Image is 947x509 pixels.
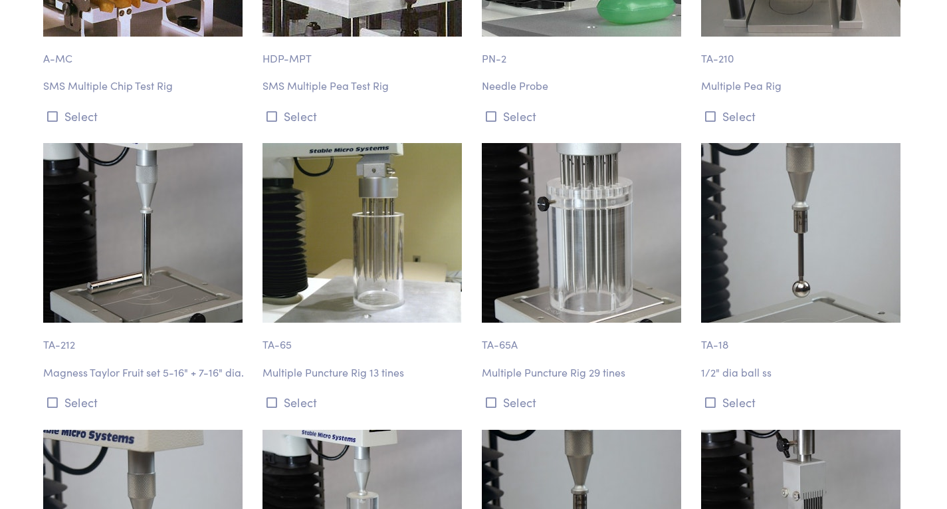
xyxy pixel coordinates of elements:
[482,77,685,94] p: Needle Probe
[263,37,466,67] p: HDP-MPT
[701,77,904,94] p: Multiple Pea Rig
[263,364,466,381] p: Multiple Puncture Rig 13 tines
[263,391,466,413] button: Select
[701,105,904,127] button: Select
[482,37,685,67] p: PN-2
[482,323,685,353] p: TA-65A
[263,323,466,353] p: TA-65
[482,364,685,381] p: Multiple Puncture Rig 29 tines
[482,105,685,127] button: Select
[482,391,685,413] button: Select
[43,143,243,323] img: puncture_ta-212_magness-taylor-fruit-probe.jpg
[263,77,466,94] p: SMS Multiple Pea Test Rig
[43,391,247,413] button: Select
[43,77,247,94] p: SMS Multiple Chip Test Rig
[701,143,900,323] img: rounded_ta-18_half-inch-ball_2.jpg
[43,323,247,353] p: TA-212
[701,391,904,413] button: Select
[43,37,247,67] p: A-MC
[701,323,904,353] p: TA-18
[482,143,681,323] img: ta-65a_multiple-puncture-rig_2.jpg
[43,364,247,381] p: Magness Taylor Fruit set 5-16" + 7-16" dia.
[701,37,904,67] p: TA-210
[263,143,462,323] img: puncture_ta-65_multiple_puncture-rig.jpg
[701,364,904,381] p: 1/2" dia ball ss
[43,105,247,127] button: Select
[263,105,466,127] button: Select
